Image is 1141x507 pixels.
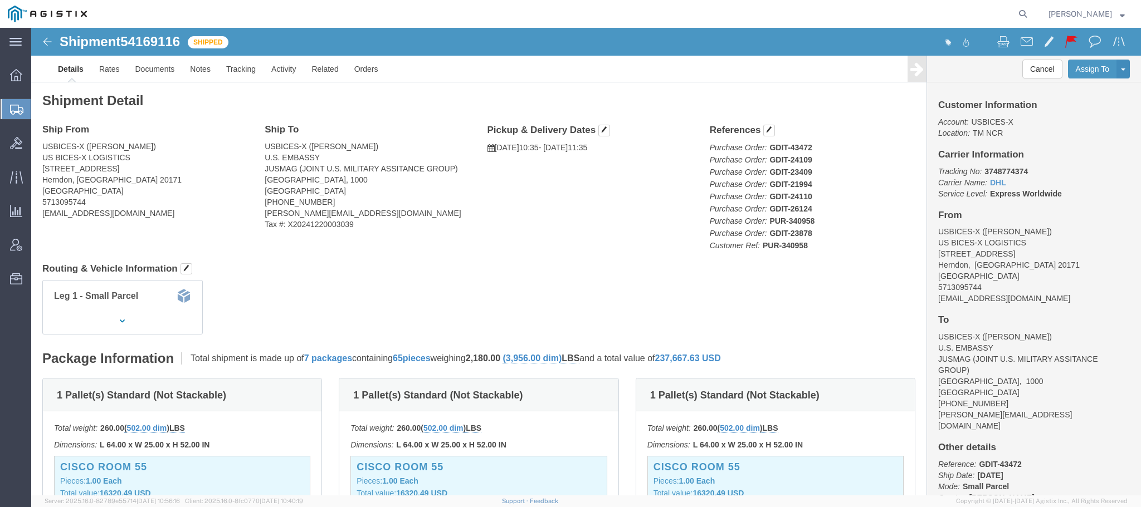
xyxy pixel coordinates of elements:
[530,498,558,504] a: Feedback
[31,28,1141,495] iframe: FS Legacy Container
[8,6,87,22] img: logo
[45,498,180,504] span: Server: 2025.16.0-82789e55714
[260,498,303,504] span: [DATE] 10:40:19
[185,498,303,504] span: Client: 2025.16.0-8fc0770
[1048,7,1125,21] button: [PERSON_NAME]
[1049,8,1112,20] span: Andrew Wacyra
[502,498,530,504] a: Support
[956,496,1128,506] span: Copyright © [DATE]-[DATE] Agistix Inc., All Rights Reserved
[136,498,180,504] span: [DATE] 10:56:16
